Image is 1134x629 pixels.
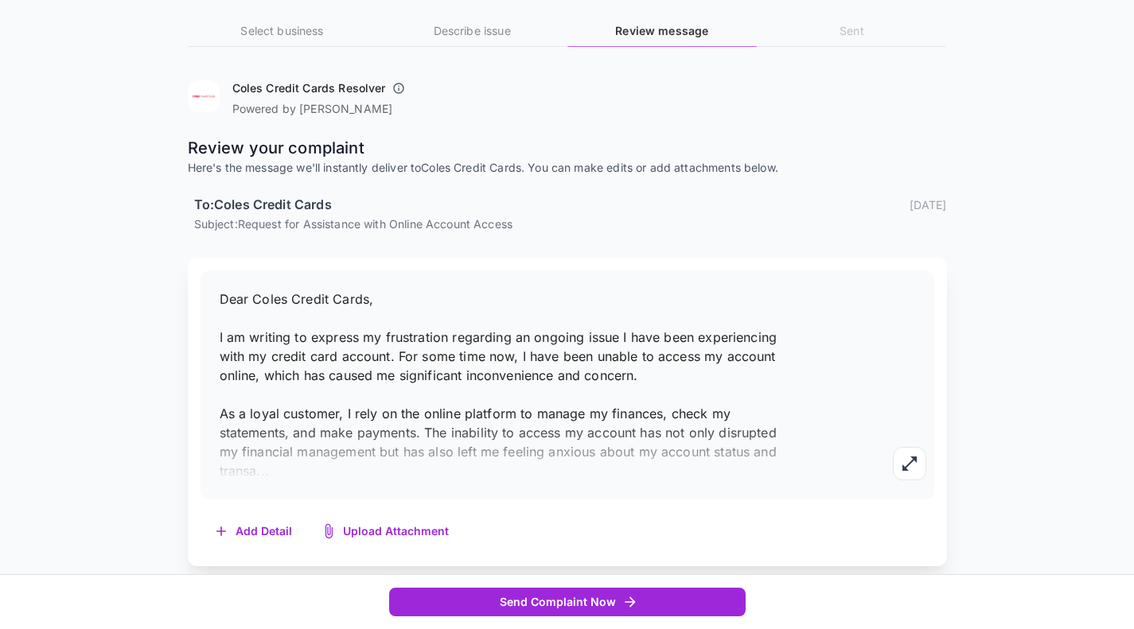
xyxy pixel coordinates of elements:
span: Dear Coles Credit Cards, I am writing to express my frustration regarding an ongoing issue I have... [220,291,777,479]
button: Upload Attachment [308,515,465,548]
h6: Coles Credit Cards Resolver [232,80,386,96]
h6: Review message [567,22,757,40]
p: Review your complaint [188,136,947,160]
p: Subject: Request for Assistance with Online Account Access [194,215,947,232]
h6: To: Coles Credit Cards [194,195,332,215]
button: Add Detail [201,515,308,548]
p: Powered by [PERSON_NAME] [232,101,411,117]
p: [DATE] [910,196,947,213]
span: ... [256,463,268,479]
button: Send Complaint Now [389,588,746,617]
p: Here's the message we'll instantly deliver to Coles Credit Cards . You can make edits or add atta... [188,160,947,176]
img: Coles Credit Cards [188,80,220,112]
h6: Describe issue [377,22,567,40]
h6: Sent [757,22,946,40]
h6: Select business [188,22,377,40]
